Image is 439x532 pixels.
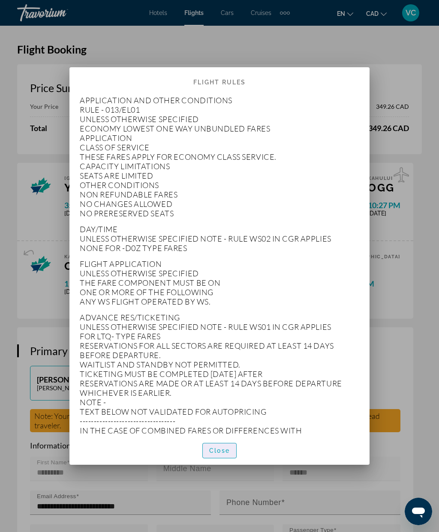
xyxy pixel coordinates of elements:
iframe: Button to launch messaging window [405,498,432,525]
button: Close [202,443,237,458]
h2: Flight Rules [69,67,370,90]
p: DAY/TIME UNLESS OTHERWISE SPECIFIED NOTE - RULE WS02 IN CGR APPLIES NONE FOR -D0Z TYPE FARES [80,224,359,253]
span: Close [209,447,230,454]
p: APPLICATION AND OTHER CONDITIONS RULE - 013/EL01 UNLESS OTHERWISE SPECIFIED ECONOMY LOWEST ONE WA... [80,96,359,218]
p: FLIGHT APPLICATION UNLESS OTHERWISE SPECIFIED THE FARE COMPONENT MUST BE ON ONE OR MORE OF THE FO... [80,259,359,306]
